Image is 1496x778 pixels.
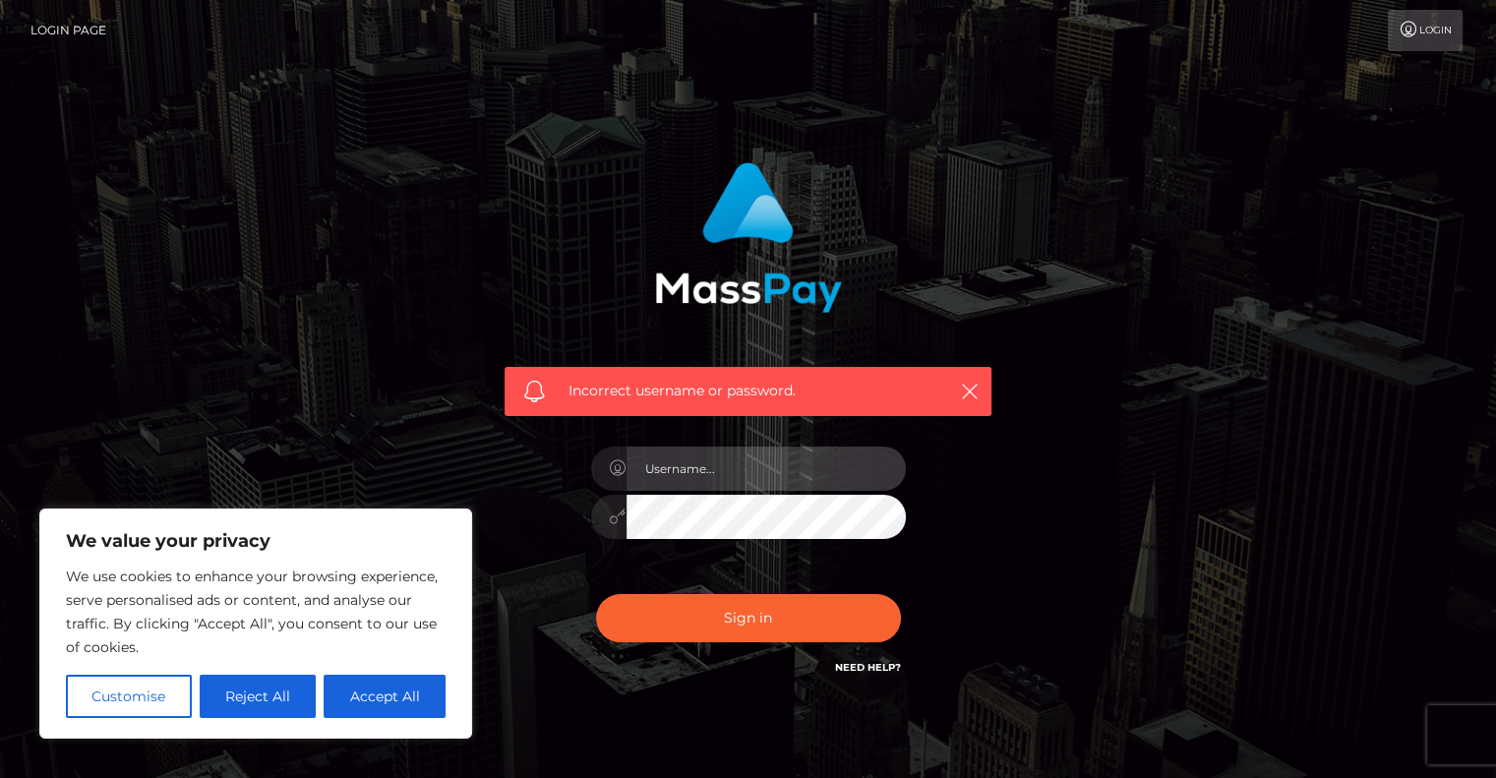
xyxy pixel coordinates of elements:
[200,675,317,718] button: Reject All
[66,565,446,659] p: We use cookies to enhance your browsing experience, serve personalised ads or content, and analys...
[324,675,446,718] button: Accept All
[835,661,901,674] a: Need Help?
[627,447,906,491] input: Username...
[39,509,472,739] div: We value your privacy
[66,529,446,553] p: We value your privacy
[655,162,842,313] img: MassPay Login
[30,10,106,51] a: Login Page
[596,594,901,642] button: Sign in
[66,675,192,718] button: Customise
[1388,10,1463,51] a: Login
[568,381,928,401] span: Incorrect username or password.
